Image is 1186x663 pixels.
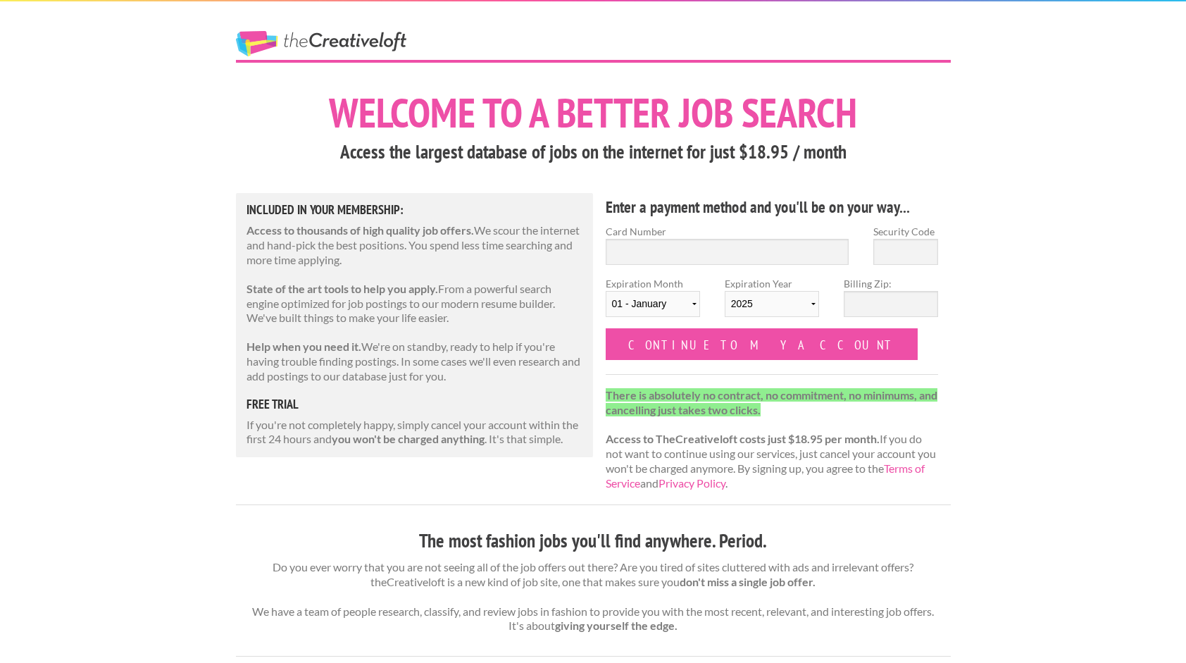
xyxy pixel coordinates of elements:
[246,223,583,267] p: We scour the internet and hand-pick the best positions. You spend less time searching and more ti...
[236,139,951,166] h3: Access the largest database of jobs on the internet for just $18.95 / month
[680,575,816,588] strong: don't miss a single job offer.
[332,432,485,445] strong: you won't be charged anything
[246,340,583,383] p: We're on standby, ready to help if you're having trouble finding postings. In some cases we'll ev...
[725,276,819,328] label: Expiration Year
[606,291,700,317] select: Expiration Month
[606,388,939,491] p: If you do not want to continue using our services, just cancel your account you won't be charged ...
[246,223,474,237] strong: Access to thousands of high quality job offers.
[606,276,700,328] label: Expiration Month
[725,291,819,317] select: Expiration Year
[606,224,849,239] label: Card Number
[236,528,951,554] h3: The most fashion jobs you'll find anywhere. Period.
[873,224,938,239] label: Security Code
[606,461,925,490] a: Terms of Service
[246,204,583,216] h5: Included in Your Membership:
[844,276,938,291] label: Billing Zip:
[246,282,438,295] strong: State of the art tools to help you apply.
[606,196,939,218] h4: Enter a payment method and you'll be on your way...
[236,560,951,633] p: Do you ever worry that you are not seeing all of the job offers out there? Are you tired of sites...
[246,398,583,411] h5: free trial
[555,619,678,632] strong: giving yourself the edge.
[246,340,361,353] strong: Help when you need it.
[658,476,725,490] a: Privacy Policy
[606,328,918,360] input: Continue to my account
[236,92,951,133] h1: Welcome to a better job search
[606,432,880,445] strong: Access to TheCreativeloft costs just $18.95 per month.
[236,31,406,56] a: The Creative Loft
[246,418,583,447] p: If you're not completely happy, simply cancel your account within the first 24 hours and . It's t...
[246,282,583,326] p: From a powerful search engine optimized for job postings to our modern resume builder. We've buil...
[606,388,937,416] strong: There is absolutely no contract, no commitment, no minimums, and cancelling just takes two clicks.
